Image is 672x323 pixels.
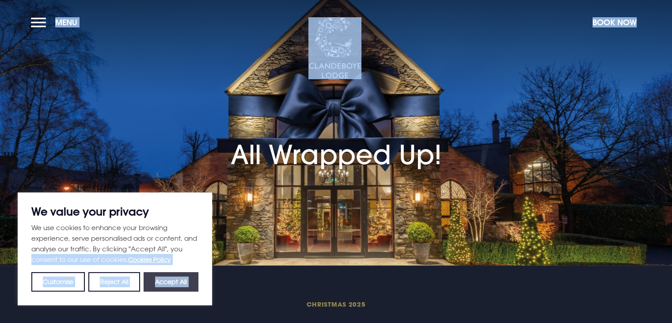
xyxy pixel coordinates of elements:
[125,300,546,308] span: Christmas 2025
[31,13,82,32] button: Menu
[31,272,85,292] button: Customise
[88,272,140,292] button: Reject All
[128,256,171,263] a: Cookies Policy
[144,272,198,292] button: Accept All
[588,13,641,32] button: Book Now
[231,100,442,170] h1: All Wrapped Up!
[31,222,198,265] p: We use cookies to enhance your browsing experience, serve personalised ads or content, and analys...
[308,17,361,79] img: Clandeboye Lodge
[31,206,198,217] p: We value your privacy
[55,17,77,27] span: Menu
[18,192,212,305] div: We value your privacy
